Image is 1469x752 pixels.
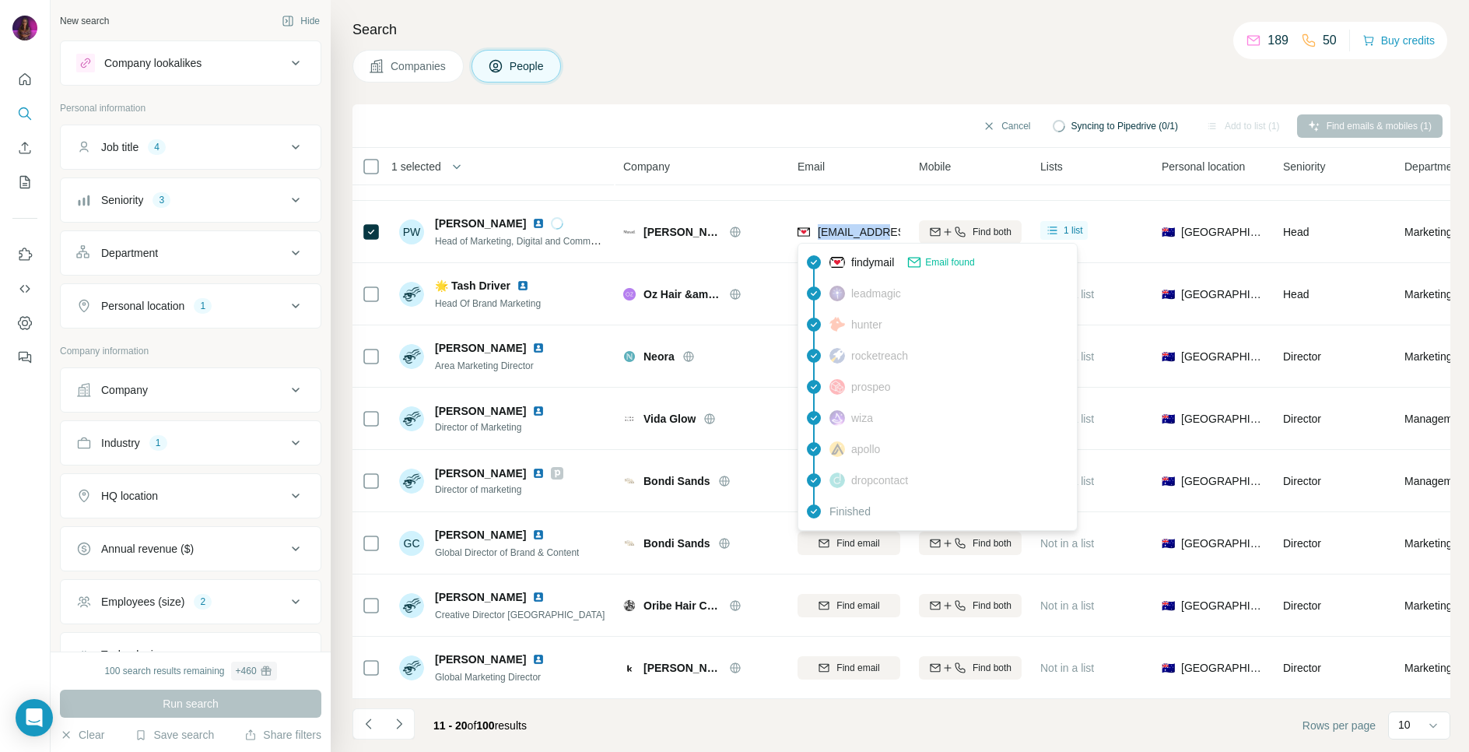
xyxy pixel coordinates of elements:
[1283,475,1321,487] span: Director
[435,298,541,309] span: Head Of Brand Marketing
[532,405,545,417] img: LinkedIn logo
[532,342,545,354] img: LinkedIn logo
[433,719,468,732] span: 11 - 20
[851,286,901,301] span: leadmagic
[973,599,1011,613] span: Find both
[532,529,545,541] img: LinkedIn logo
[1181,473,1264,489] span: [GEOGRAPHIC_DATA]
[643,473,710,489] span: Bondi Sands
[12,16,37,40] img: Avatar
[798,532,900,555] button: Find email
[101,435,140,451] div: Industry
[798,656,900,680] button: Find email
[61,583,321,620] button: Employees (size)2
[829,286,845,301] img: provider leadmagic logo
[919,656,1022,680] button: Find both
[643,224,721,240] span: [PERSON_NAME]
[798,594,900,617] button: Find email
[101,541,194,557] div: Annual revenue ($)
[435,672,541,683] span: Global Marketing Director
[104,55,202,71] div: Company lookalikes
[851,317,882,332] span: hunter
[61,530,321,568] button: Annual revenue ($)
[399,344,424,369] img: Avatar
[510,58,545,74] span: People
[1283,159,1325,174] span: Seniority
[399,282,424,307] img: Avatar
[352,19,1450,40] h4: Search
[16,699,53,736] div: Open Intercom Messenger
[391,58,447,74] span: Companies
[919,159,951,174] span: Mobile
[60,101,321,115] p: Personal information
[1283,537,1321,550] span: Director
[1162,286,1175,302] span: 🇦🇺
[60,344,321,358] p: Company information
[851,379,891,395] span: prospeo
[61,371,321,409] button: Company
[925,255,974,269] span: Email found
[623,599,636,612] img: Logo of Oribe Hair Care
[60,727,104,743] button: Clear
[532,591,545,603] img: LinkedIn logo
[643,286,721,302] span: Oz Hair &amp; Beauty
[1040,662,1094,674] span: Not in a list
[1040,599,1094,612] span: Not in a list
[435,610,605,620] span: Creative Director [GEOGRAPHIC_DATA]
[101,298,184,314] div: Personal location
[532,217,545,230] img: LinkedIn logo
[1181,286,1264,302] span: [GEOGRAPHIC_DATA]
[476,719,494,732] span: 100
[101,382,148,398] div: Company
[818,226,1002,238] span: [EMAIL_ADDRESS][DOMAIN_NAME]
[12,168,37,196] button: My lists
[623,226,636,238] img: Logo of Murad
[973,536,1011,550] span: Find both
[1181,660,1264,676] span: [GEOGRAPHIC_DATA]
[851,473,908,488] span: dropcontact
[1283,599,1321,612] span: Director
[61,287,321,325] button: Personal location1
[12,65,37,93] button: Quick start
[1283,413,1321,425] span: Director
[973,225,1011,239] span: Find both
[399,220,424,244] div: PW
[1162,411,1175,427] span: 🇦🇺
[623,159,670,174] span: Company
[829,255,845,270] img: provider findymail logo
[836,599,879,613] span: Find email
[1323,31,1337,50] p: 50
[60,14,109,28] div: New search
[433,719,527,732] span: results
[1362,30,1435,51] button: Buy credits
[194,595,212,609] div: 2
[643,411,696,427] span: Vida Glow
[468,719,477,732] span: of
[919,532,1022,555] button: Find both
[435,589,526,605] span: [PERSON_NAME]
[135,727,214,743] button: Save search
[101,594,184,610] div: Employees (size)
[1283,288,1309,300] span: Head
[435,234,628,247] span: Head of Marketing, Digital and Communication
[12,100,37,128] button: Search
[149,436,167,450] div: 1
[623,662,636,674] img: Logo of Kevin Murphy
[435,652,526,667] span: [PERSON_NAME]
[1162,159,1245,174] span: Personal location
[101,192,143,208] div: Seniority
[1181,536,1264,551] span: [GEOGRAPHIC_DATA]
[1181,598,1264,613] span: [GEOGRAPHIC_DATA]
[101,488,158,504] div: HQ location
[148,140,166,154] div: 4
[643,349,675,364] span: Neora
[244,727,321,743] button: Share filters
[829,317,845,331] img: provider hunter logo
[623,475,636,487] img: Logo of Bondi Sands
[1162,598,1175,613] span: 🇦🇺
[194,299,212,313] div: 1
[919,594,1022,617] button: Find both
[61,181,321,219] button: Seniority3
[643,598,721,613] span: Oribe Hair Care
[836,661,879,675] span: Find email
